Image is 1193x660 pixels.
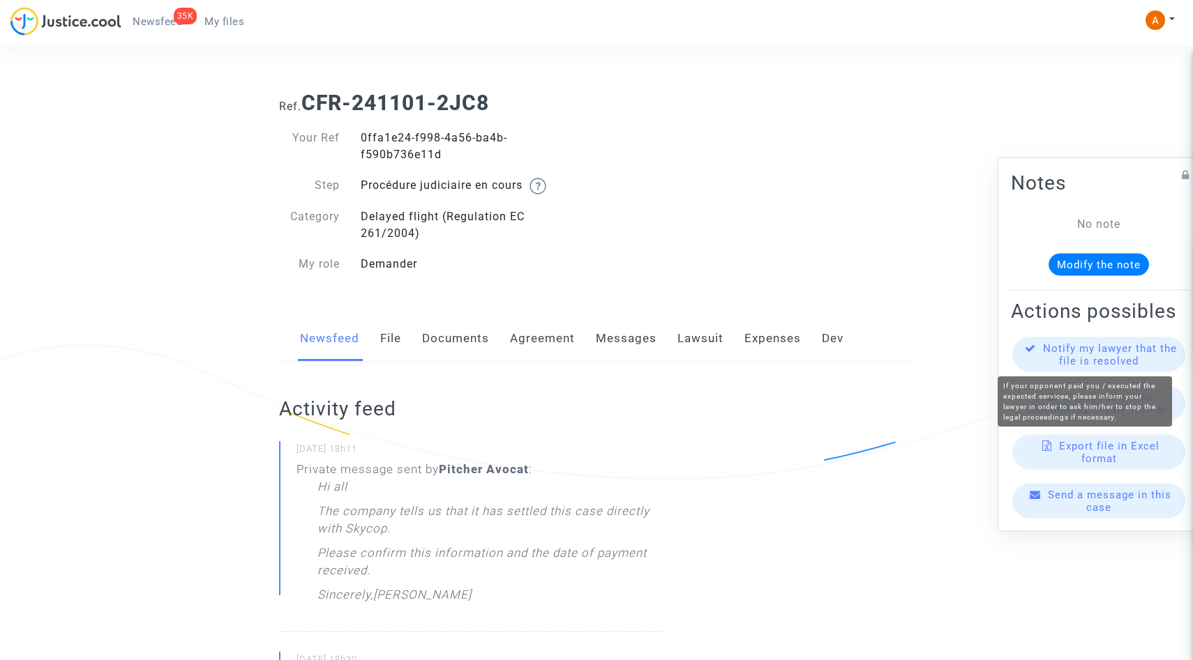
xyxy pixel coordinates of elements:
[744,316,801,362] a: Expenses
[510,316,575,362] a: Agreement
[596,316,656,362] a: Messages
[350,256,596,273] div: Demander
[269,256,351,273] div: My role
[269,208,351,242] div: Category
[297,443,661,461] small: [DATE] 18h11
[279,100,301,113] span: Ref.
[10,7,121,36] img: jc-logo.svg
[269,130,351,163] div: Your Ref
[350,177,596,194] div: Procédure judiciaire en cours
[269,177,351,194] div: Step
[1049,253,1149,275] button: Modify the note
[530,178,546,194] img: help.svg
[1031,390,1166,415] span: Download all the documents in PDF format
[301,91,489,115] b: CFR-241101-2JC8
[439,462,529,476] b: Pitcher Avocat
[373,586,472,611] p: [PERSON_NAME]
[1011,298,1187,323] h2: Actions possibles
[1032,215,1166,232] div: No note
[317,586,373,611] p: Sincerely,
[380,316,401,362] a: File
[174,8,197,24] div: 35K
[204,15,244,28] span: My files
[1059,439,1160,464] span: Export file in Excel format
[317,502,661,544] p: The company tells us that it has settled this case directly with Skycop.
[1048,488,1171,513] span: Send a message in this case
[279,397,661,421] h2: Activity feed
[350,130,596,163] div: 0ffa1e24-f998-4a56-ba4b-f590b736e11d
[1043,341,1177,367] span: Notify my lawyer that the file is resolved
[317,544,661,586] p: Please confirm this information and the date of payment received.
[297,461,661,611] div: Private message sent by :
[350,208,596,242] div: Delayed flight (Regulation EC 261/2004)
[1011,170,1187,194] h2: Notes
[300,316,359,362] a: Newsfeed
[677,316,723,362] a: Lawsuit
[121,11,193,32] a: 35KNewsfeed
[1146,10,1165,30] img: ACg8ocKVT9zOMzNaKO6PaRkgDqk03EFHy1P5Y5AL6ZaxNjCEAprSaQ=s96-c
[317,478,347,502] p: Hi all
[193,11,255,32] a: My files
[133,15,182,28] span: Newsfeed
[422,316,489,362] a: Documents
[822,316,843,362] a: Dev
